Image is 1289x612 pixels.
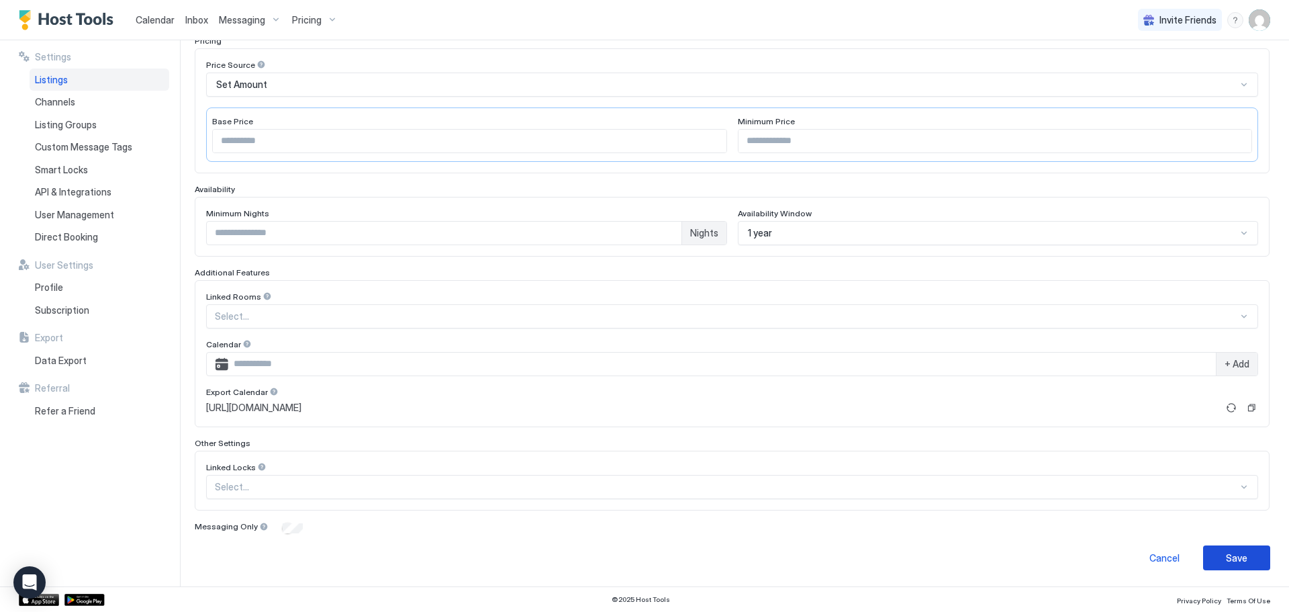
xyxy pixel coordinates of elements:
button: Copy [1245,401,1258,414]
span: Terms Of Use [1227,597,1270,605]
a: Custom Message Tags [30,136,169,159]
a: Smart Locks [30,159,169,181]
span: Smart Locks [35,164,88,176]
span: Availability [195,184,235,194]
span: Calendar [136,14,175,26]
input: Input Field [207,222,681,245]
button: Cancel [1131,545,1198,570]
a: Terms Of Use [1227,593,1270,607]
a: Privacy Policy [1177,593,1221,607]
span: + Add [1225,358,1249,370]
button: Save [1203,545,1270,570]
a: [URL][DOMAIN_NAME] [206,402,1218,414]
a: Subscription [30,299,169,322]
span: [URL][DOMAIN_NAME] [206,402,301,414]
span: Invite Friends [1159,14,1216,26]
span: Base Price [212,116,253,126]
a: Channels [30,91,169,114]
button: Refresh [1223,400,1239,416]
span: Pricing [292,14,322,26]
span: Price Source [206,60,255,70]
a: Direct Booking [30,226,169,249]
a: User Management [30,204,169,226]
span: Inbox [185,14,208,26]
a: Refer a Friend [30,400,169,423]
a: Google Play Store [64,594,105,606]
span: Linked Locks [206,462,256,472]
span: Direct Booking [35,231,98,243]
span: Channels [35,96,75,108]
span: User Settings [35,259,93,271]
a: API & Integrations [30,181,169,204]
span: Minimum Nights [206,208,269,218]
span: API & Integrations [35,186,111,198]
span: Other Settings [195,438,250,448]
span: Nights [690,227,718,239]
span: Data Export [35,355,87,367]
div: Cancel [1149,551,1180,565]
a: Inbox [185,13,208,27]
span: Referral [35,382,70,394]
span: Minimum Price [738,116,795,126]
a: Profile [30,276,169,299]
span: Refer a Friend [35,405,95,417]
span: Set Amount [216,79,267,91]
span: Availability Window [738,208,812,218]
a: Listing Groups [30,114,169,136]
input: Input Field [213,130,726,152]
span: Settings [35,51,71,63]
span: User Management [35,209,114,221]
span: © 2025 Host Tools [612,595,670,604]
input: Input Field [738,130,1252,152]
div: User profile [1249,9,1270,31]
span: Profile [35,281,63,294]
a: Listings [30,69,169,91]
span: Listing Groups [35,119,97,131]
span: Messaging [219,14,265,26]
a: Data Export [30,349,169,372]
span: Export [35,332,63,344]
a: Host Tools Logo [19,10,120,30]
span: Additional Features [195,267,270,277]
span: Custom Message Tags [35,141,132,153]
span: Calendar [206,339,241,349]
span: Subscription [35,304,89,316]
div: Open Intercom Messenger [13,566,46,599]
span: 1 year [748,227,772,239]
div: Save [1226,551,1247,565]
span: Privacy Policy [1177,597,1221,605]
a: Calendar [136,13,175,27]
span: Linked Rooms [206,292,261,302]
span: Messaging Only [195,521,258,531]
span: Export Calendar [206,387,268,397]
span: Listings [35,74,68,86]
input: Input Field [228,353,1216,376]
div: menu [1227,12,1243,28]
a: App Store [19,594,59,606]
span: Pricing [195,36,222,46]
